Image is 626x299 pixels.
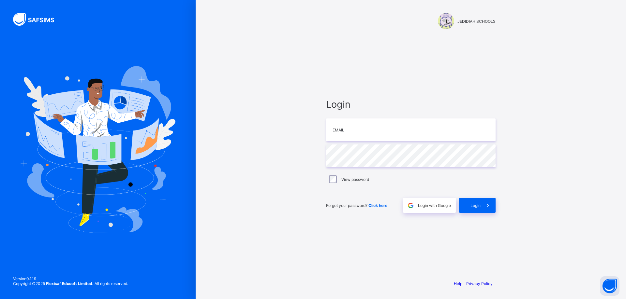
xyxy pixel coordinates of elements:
img: google.396cfc9801f0270233282035f929180a.svg [407,202,414,209]
label: View password [341,177,369,182]
span: JEDIDIAH SCHOOLS [457,19,496,24]
a: Click here [368,203,387,208]
span: Login [470,203,481,208]
span: Version 0.1.19 [13,276,128,281]
img: Hero Image [20,66,175,233]
a: Privacy Policy [466,281,493,286]
button: Open asap [600,276,619,296]
span: Copyright © 2025 All rights reserved. [13,281,128,286]
span: Forgot your password? [326,203,387,208]
span: Login [326,99,496,110]
span: Login with Google [418,203,451,208]
img: SAFSIMS Logo [13,13,62,26]
strong: Flexisaf Edusoft Limited. [46,281,94,286]
a: Help [454,281,462,286]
